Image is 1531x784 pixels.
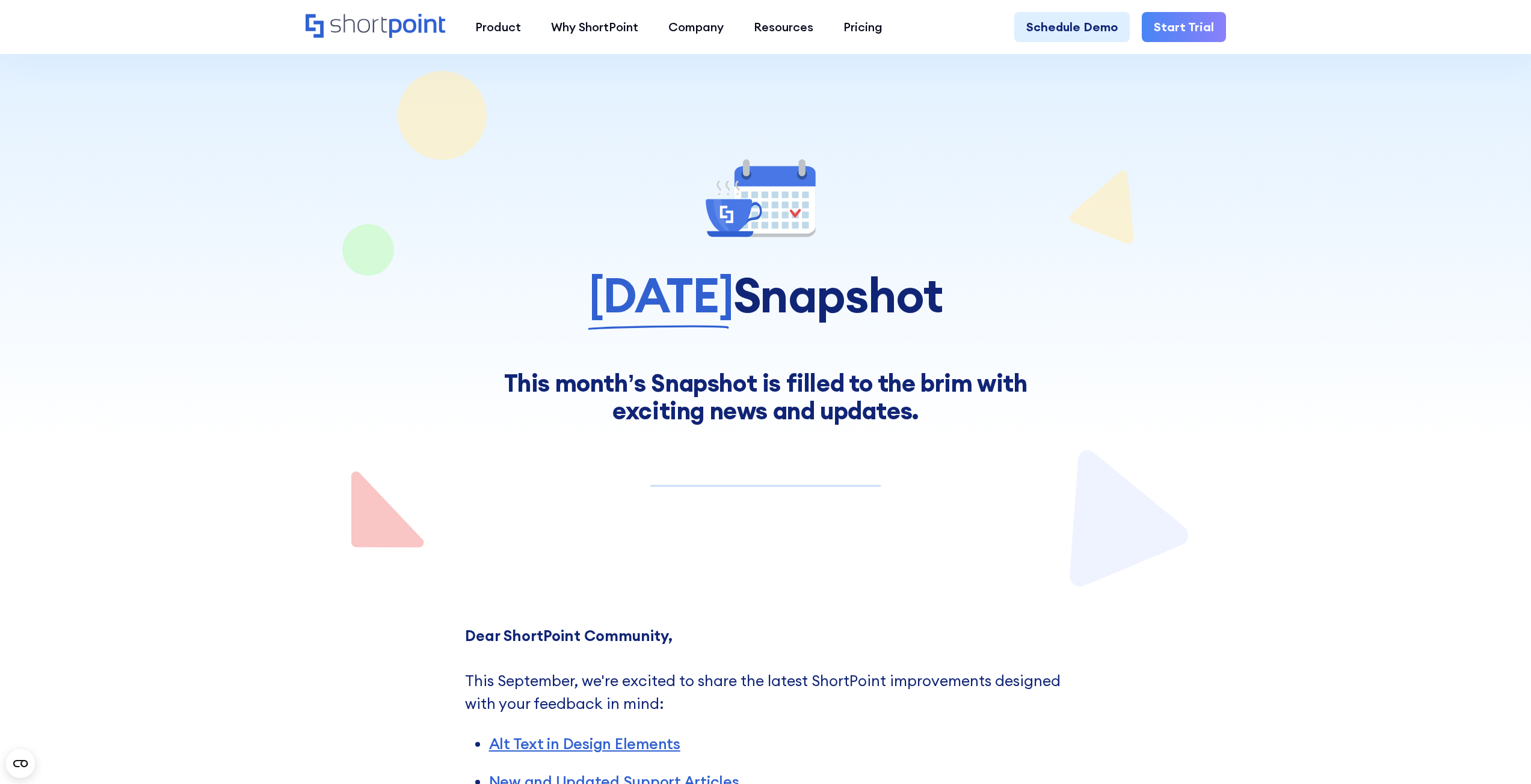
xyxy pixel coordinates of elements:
[653,12,739,42] a: Company
[6,749,35,778] button: Open CMP widget
[489,734,680,753] a: Alt Text in Design Elements
[306,269,1226,321] h1: Snapshot
[588,269,733,321] span: [DATE]
[551,18,638,36] div: Why ShortPoint
[739,12,828,42] a: Resources
[460,12,536,42] a: Product
[668,18,724,36] div: Company
[1142,12,1226,42] a: Start Trial
[465,626,673,645] strong: Dear ShortPoint Community,
[828,12,898,42] a: Pricing
[1014,12,1130,42] a: Schedule Demo
[465,625,1067,715] p: ‍ This September, we're excited to share the latest ShortPoint improvements designed with your fe...
[465,369,1067,425] div: This month’s Snapshot is filled to the brim with exciting news and updates.
[475,18,521,36] div: Product
[843,18,883,36] div: Pricing
[536,12,653,42] a: Why ShortPoint
[1314,645,1531,784] iframe: Chat Widget
[306,14,446,40] a: Home
[754,18,813,36] div: Resources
